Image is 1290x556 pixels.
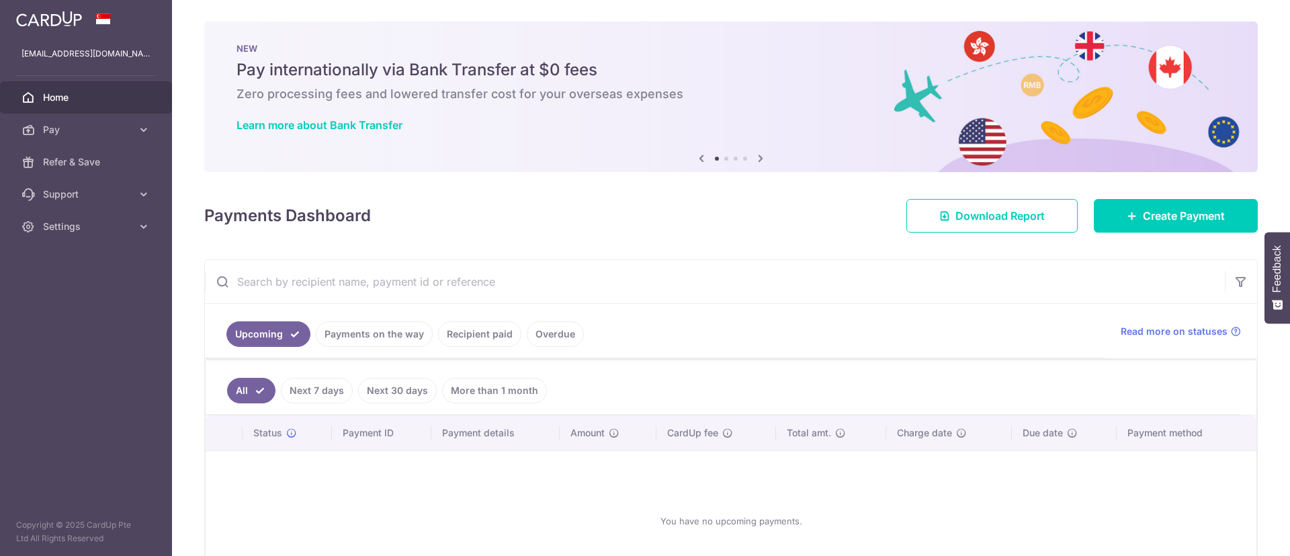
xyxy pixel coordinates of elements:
th: Payment method [1117,415,1256,450]
p: [EMAIL_ADDRESS][DOMAIN_NAME] [21,47,150,61]
span: Pay [43,123,132,136]
span: CardUp fee [667,426,718,440]
span: Refer & Save [43,155,132,169]
h6: Zero processing fees and lowered transfer cost for your overseas expenses [236,86,1225,102]
span: Charge date [897,426,952,440]
p: NEW [236,43,1225,54]
a: Upcoming [226,321,310,347]
button: Feedback - Show survey [1264,232,1290,323]
img: CardUp [16,11,82,27]
th: Payment ID [332,415,431,450]
span: Total amt. [787,426,831,440]
span: Settings [43,220,132,233]
h5: Pay internationally via Bank Transfer at $0 fees [236,59,1225,81]
span: Due date [1023,426,1063,440]
span: Feedback [1271,245,1283,292]
a: Overdue [527,321,584,347]
span: Status [253,426,282,440]
a: Next 30 days [358,378,437,403]
input: Search by recipient name, payment id or reference [205,260,1225,303]
span: Home [43,91,132,104]
th: Payment details [431,415,560,450]
a: Create Payment [1094,199,1258,233]
span: Read more on statuses [1121,325,1228,338]
a: Next 7 days [281,378,353,403]
a: Recipient paid [438,321,521,347]
a: Payments on the way [316,321,433,347]
img: Bank transfer banner [204,22,1258,172]
h4: Payments Dashboard [204,204,371,228]
span: Support [43,188,132,201]
span: Download Report [955,208,1045,224]
span: Amount [570,426,605,440]
a: Download Report [906,199,1078,233]
a: Read more on statuses [1121,325,1241,338]
span: Create Payment [1143,208,1225,224]
a: Learn more about Bank Transfer [236,118,402,132]
a: More than 1 month [442,378,547,403]
a: All [227,378,275,403]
